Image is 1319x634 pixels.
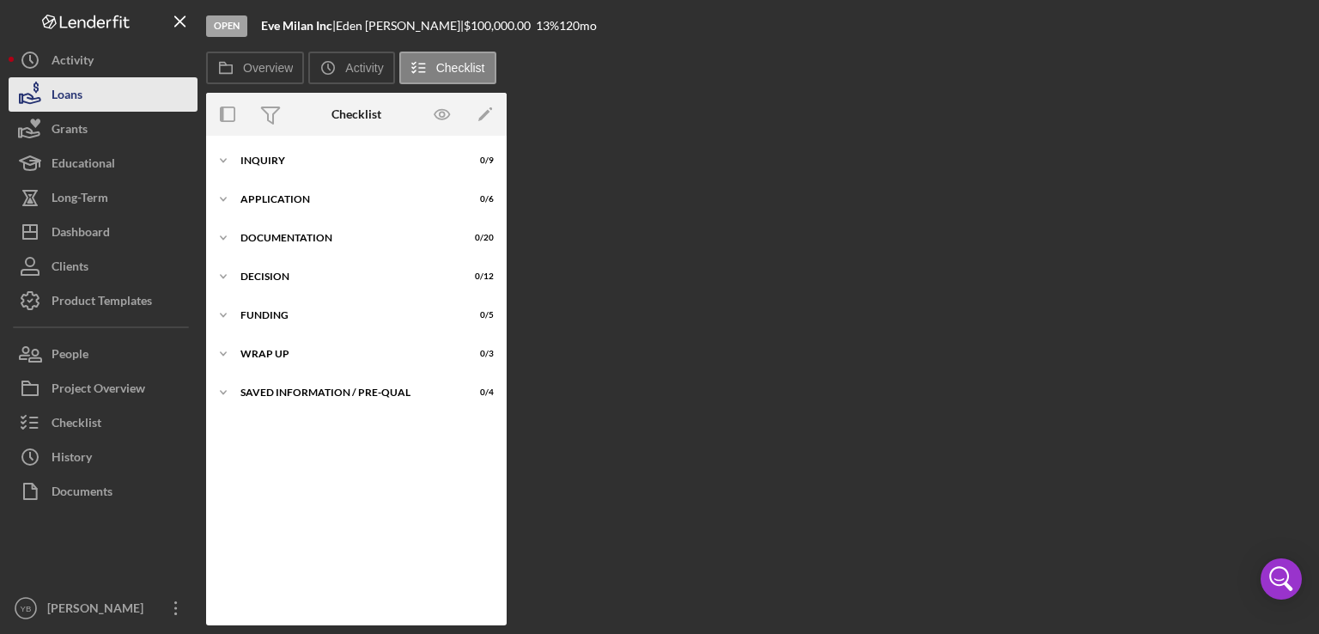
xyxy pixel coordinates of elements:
[436,61,485,75] label: Checklist
[1261,558,1302,600] div: Open Intercom Messenger
[463,349,494,359] div: 0 / 3
[52,112,88,150] div: Grants
[331,107,381,121] div: Checklist
[52,215,110,253] div: Dashboard
[9,77,198,112] button: Loans
[463,387,494,398] div: 0 / 4
[52,249,88,288] div: Clients
[9,474,198,509] button: Documents
[240,349,451,359] div: Wrap up
[206,52,304,84] button: Overview
[243,61,293,75] label: Overview
[52,43,94,82] div: Activity
[536,19,559,33] div: 13 %
[261,18,332,33] b: Eve Milan Inc
[9,215,198,249] button: Dashboard
[52,146,115,185] div: Educational
[9,283,198,318] button: Product Templates
[240,271,451,282] div: Decision
[463,271,494,282] div: 0 / 12
[261,19,336,33] div: |
[9,371,198,405] button: Project Overview
[463,155,494,166] div: 0 / 9
[9,405,198,440] button: Checklist
[52,283,152,322] div: Product Templates
[52,77,82,116] div: Loans
[9,112,198,146] button: Grants
[52,371,145,410] div: Project Overview
[345,61,383,75] label: Activity
[240,310,451,320] div: Funding
[52,474,112,513] div: Documents
[9,180,198,215] button: Long-Term
[559,19,597,33] div: 120 mo
[463,233,494,243] div: 0 / 20
[21,604,32,613] text: YB
[463,194,494,204] div: 0 / 6
[240,155,451,166] div: Inquiry
[464,19,536,33] div: $100,000.00
[9,337,198,371] button: People
[52,405,101,444] div: Checklist
[206,15,247,37] div: Open
[463,310,494,320] div: 0 / 5
[308,52,394,84] button: Activity
[52,180,108,219] div: Long-Term
[52,337,88,375] div: People
[9,591,198,625] button: YB[PERSON_NAME]
[240,194,451,204] div: Application
[52,440,92,479] div: History
[240,233,451,243] div: Documentation
[240,387,451,398] div: Saved Information / Pre-Qual
[9,43,198,77] button: Activity
[43,591,155,630] div: [PERSON_NAME]
[9,146,198,180] button: Educational
[399,52,496,84] button: Checklist
[9,249,198,283] button: Clients
[336,19,464,33] div: Eden [PERSON_NAME] |
[9,440,198,474] button: History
